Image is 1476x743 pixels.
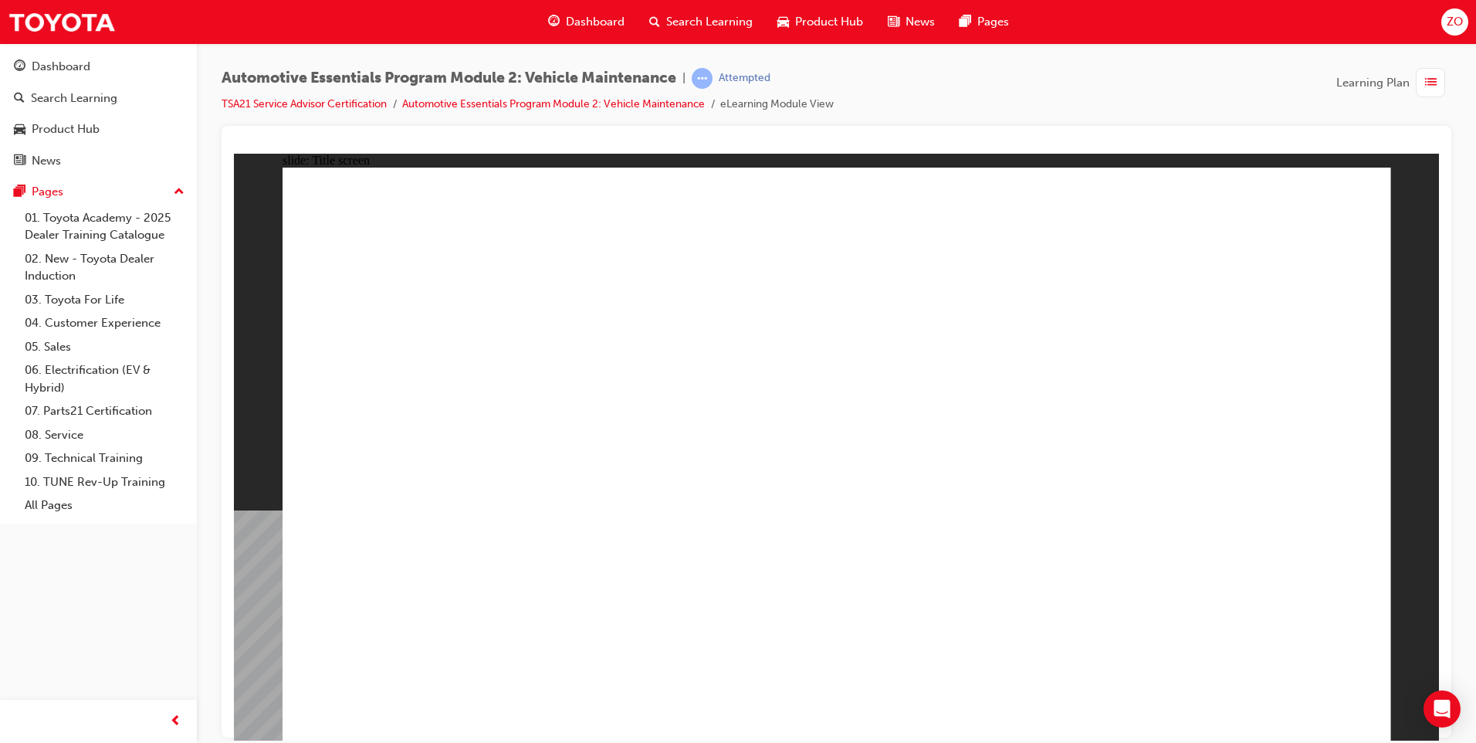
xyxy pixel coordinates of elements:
[19,423,191,447] a: 08. Service
[14,92,25,106] span: search-icon
[32,152,61,170] div: News
[566,13,625,31] span: Dashboard
[19,446,191,470] a: 09. Technical Training
[170,712,181,731] span: prev-icon
[19,494,191,517] a: All Pages
[222,70,676,87] span: Automotive Essentials Program Module 2: Vehicle Maintenance
[1425,73,1437,93] span: list-icon
[19,470,191,494] a: 10. TUNE Rev-Up Training
[682,70,686,87] span: |
[1441,8,1468,36] button: ZO
[548,12,560,32] span: guage-icon
[719,71,770,86] div: Attempted
[19,288,191,312] a: 03. Toyota For Life
[720,96,834,114] li: eLearning Module View
[1447,13,1463,31] span: ZO
[14,154,25,168] span: news-icon
[32,58,90,76] div: Dashboard
[536,6,637,38] a: guage-iconDashboard
[1336,74,1410,92] span: Learning Plan
[402,97,705,110] a: Automotive Essentials Program Module 2: Vehicle Maintenance
[8,5,116,39] img: Trak
[19,206,191,247] a: 01. Toyota Academy - 2025 Dealer Training Catalogue
[888,12,899,32] span: news-icon
[14,123,25,137] span: car-icon
[875,6,947,38] a: news-iconNews
[649,12,660,32] span: search-icon
[6,84,191,113] a: Search Learning
[637,6,765,38] a: search-iconSearch Learning
[32,183,63,201] div: Pages
[19,358,191,399] a: 06. Electrification (EV & Hybrid)
[222,97,387,110] a: TSA21 Service Advisor Certification
[19,335,191,359] a: 05. Sales
[19,247,191,288] a: 02. New - Toyota Dealer Induction
[6,115,191,144] a: Product Hub
[14,60,25,74] span: guage-icon
[977,13,1009,31] span: Pages
[19,399,191,423] a: 07. Parts21 Certification
[1424,690,1461,728] div: Open Intercom Messenger
[6,49,191,178] button: DashboardSearch LearningProduct HubNews
[777,12,789,32] span: car-icon
[765,6,875,38] a: car-iconProduct Hub
[32,120,100,138] div: Product Hub
[906,13,935,31] span: News
[960,12,971,32] span: pages-icon
[666,13,753,31] span: Search Learning
[6,178,191,206] button: Pages
[947,6,1021,38] a: pages-iconPages
[31,90,117,107] div: Search Learning
[6,53,191,81] a: Dashboard
[6,147,191,175] a: News
[692,68,713,89] span: learningRecordVerb_ATTEMPT-icon
[19,311,191,335] a: 04. Customer Experience
[174,182,184,202] span: up-icon
[795,13,863,31] span: Product Hub
[14,185,25,199] span: pages-icon
[1336,68,1451,97] button: Learning Plan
